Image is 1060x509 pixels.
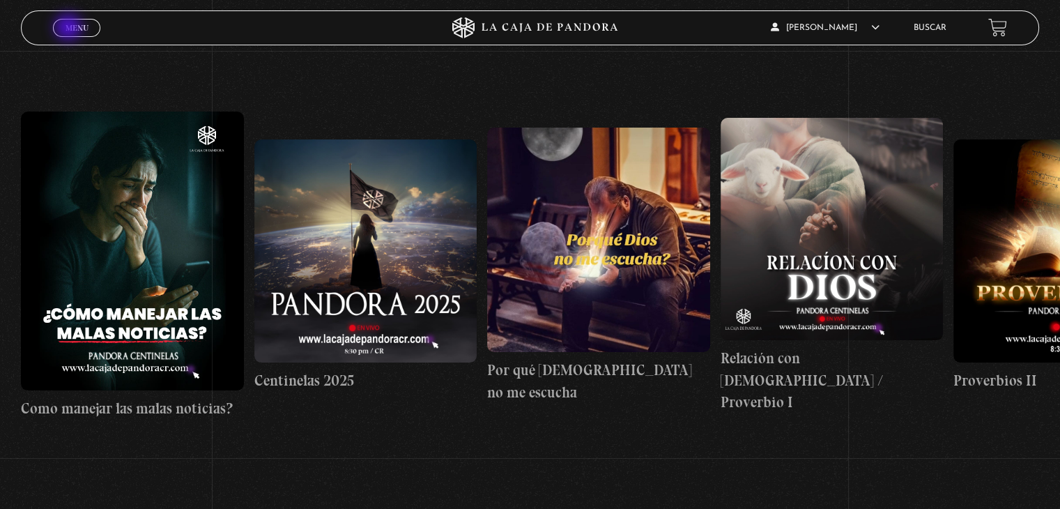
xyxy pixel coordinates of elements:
[988,18,1007,37] a: View your shopping cart
[721,50,943,480] a: Relación con [DEMOGRAPHIC_DATA] / Proverbio I
[721,347,943,413] h4: Relación con [DEMOGRAPHIC_DATA] / Proverbio I
[254,370,477,392] h4: Centinelas 2025
[487,50,709,480] a: Por qué [DEMOGRAPHIC_DATA] no me escucha
[771,24,880,32] span: [PERSON_NAME]
[21,50,243,480] a: Como manejar las malas noticias?
[66,24,89,32] span: Menu
[914,24,946,32] a: Buscar
[487,359,709,403] h4: Por qué [DEMOGRAPHIC_DATA] no me escucha
[21,397,243,420] h4: Como manejar las malas noticias?
[21,15,45,40] button: Previous
[254,50,477,480] a: Centinelas 2025
[61,35,93,45] span: Cerrar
